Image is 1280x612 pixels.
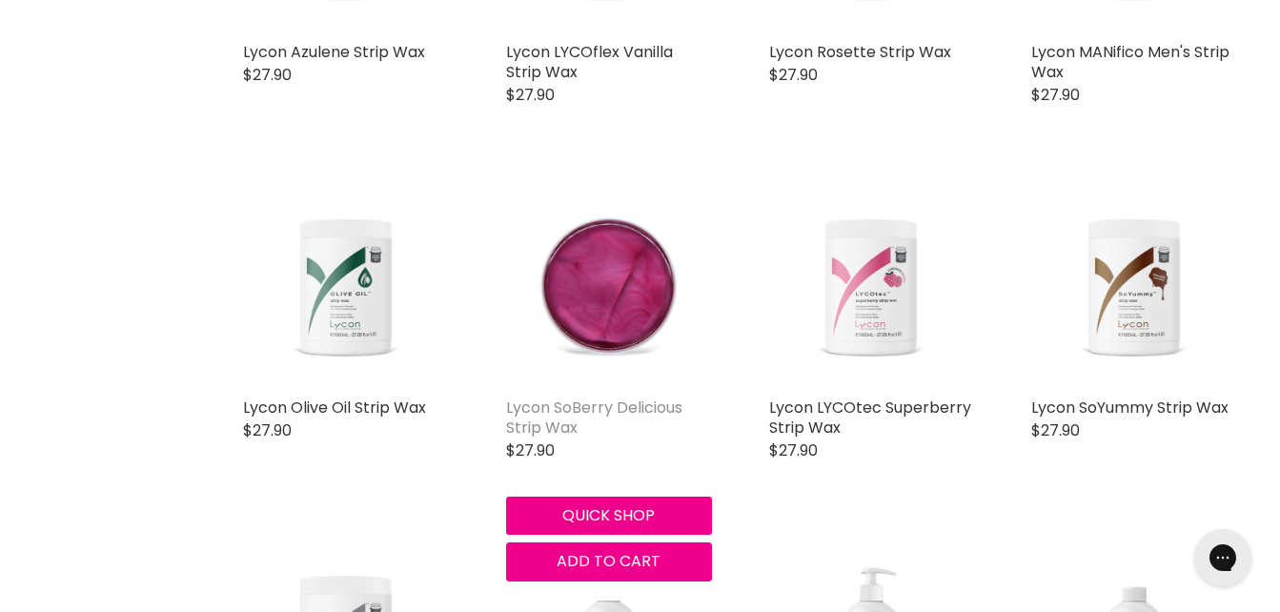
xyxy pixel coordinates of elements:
[1031,397,1229,418] a: Lycon SoYummy Strip Wax
[243,397,426,418] a: Lycon Olive Oil Strip Wax
[506,41,673,83] a: Lycon LYCOflex Vanilla Strip Wax
[769,397,971,439] a: Lycon LYCOtec Superberry Strip Wax
[769,64,818,86] span: $27.90
[506,182,712,388] img: Lycon SoBerry Delicious Strip Wax
[506,84,555,106] span: $27.90
[769,439,818,461] span: $27.90
[243,182,449,388] a: Lycon Olive Oil Strip Wax Lycon Olive Oil Strip Wax
[1031,419,1080,441] span: $27.90
[769,182,975,388] a: Lycon LYCOtec Superberry Strip Wax Lycon LYCOtec Superberry Strip Wax
[769,182,975,388] img: Lycon LYCOtec Superberry Strip Wax
[1031,182,1237,388] a: Lycon SoYummy Strip Wax Lycon SoYummy Strip Wax
[506,397,682,439] a: Lycon SoBerry Delicious Strip Wax
[1031,41,1229,83] a: Lycon MANifico Men's Strip Wax
[506,542,712,581] button: Add to cart
[243,64,292,86] span: $27.90
[769,41,951,63] a: Lycon Rosette Strip Wax
[243,182,449,388] img: Lycon Olive Oil Strip Wax
[1185,522,1261,593] iframe: Gorgias live chat messenger
[243,419,292,441] span: $27.90
[243,41,425,63] a: Lycon Azulene Strip Wax
[506,497,712,535] button: Quick shop
[557,550,660,572] span: Add to cart
[1031,84,1080,106] span: $27.90
[506,439,555,461] span: $27.90
[506,182,712,388] a: Lycon SoBerry Delicious Strip Wax Lycon SoBerry Delicious Strip Wax
[1031,182,1237,388] img: Lycon SoYummy Strip Wax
